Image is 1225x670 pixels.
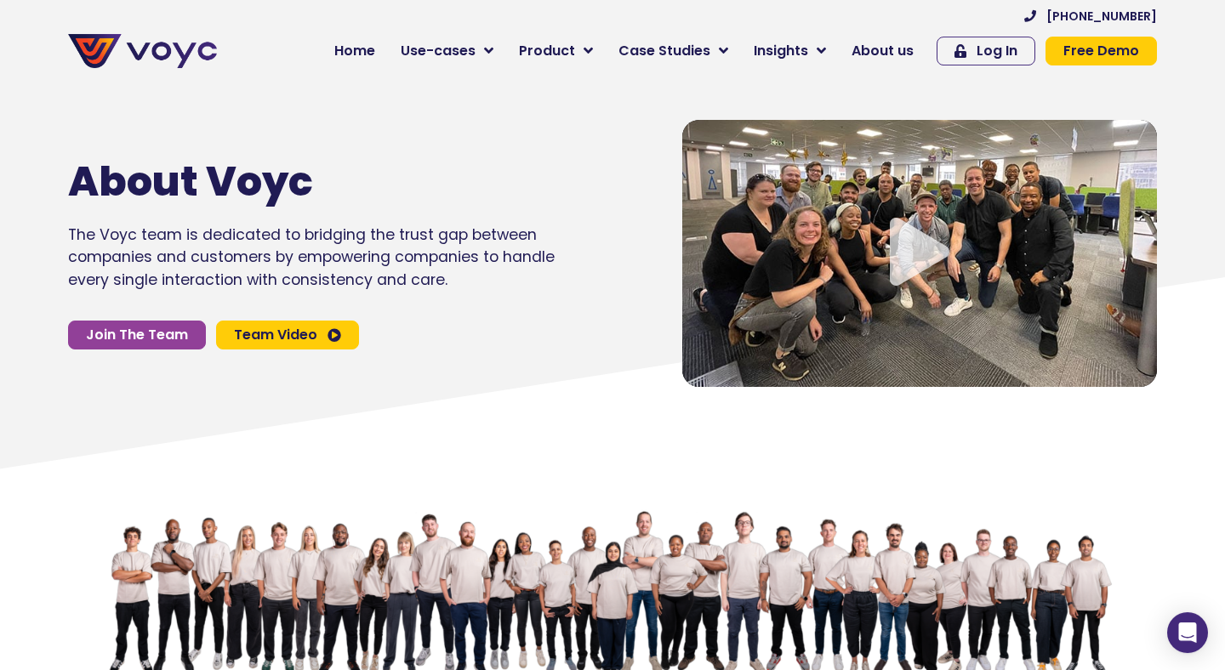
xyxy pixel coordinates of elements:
[401,41,476,61] span: Use-cases
[519,41,575,61] span: Product
[68,157,504,207] h1: About Voyc
[937,37,1035,65] a: Log In
[618,41,710,61] span: Case Studies
[334,41,375,61] span: Home
[506,34,606,68] a: Product
[1046,37,1157,65] a: Free Demo
[754,41,808,61] span: Insights
[322,34,388,68] a: Home
[68,34,217,68] img: voyc-full-logo
[1167,612,1208,653] div: Open Intercom Messenger
[388,34,506,68] a: Use-cases
[977,44,1017,58] span: Log In
[234,328,317,342] span: Team Video
[741,34,839,68] a: Insights
[839,34,926,68] a: About us
[1024,10,1157,22] a: [PHONE_NUMBER]
[852,41,914,61] span: About us
[886,218,954,288] div: Video play button
[68,224,555,291] p: The Voyc team is dedicated to bridging the trust gap between companies and customers by empowerin...
[68,321,206,349] a: Join The Team
[86,328,188,342] span: Join The Team
[606,34,741,68] a: Case Studies
[1063,44,1139,58] span: Free Demo
[216,321,359,349] a: Team Video
[1046,10,1157,22] span: [PHONE_NUMBER]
